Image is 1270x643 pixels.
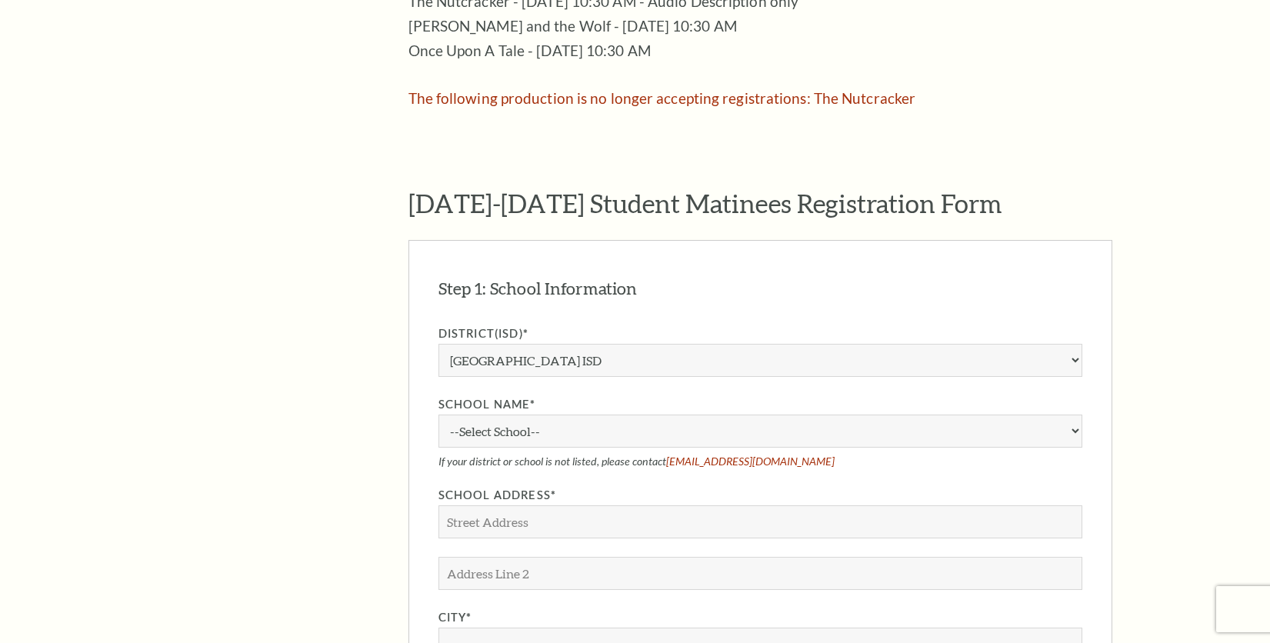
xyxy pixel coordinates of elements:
[438,277,637,301] h3: Step 1: School Information
[438,395,1082,415] label: School Name*
[408,89,916,107] span: The following production is no longer accepting registrations: The Nutcracker
[666,455,835,468] a: [EMAIL_ADDRESS][DOMAIN_NAME]
[438,557,1082,590] input: Address Line 2
[438,505,1082,538] input: Street Address
[408,188,1112,218] h2: [DATE]-[DATE] Student Matinees Registration Form
[438,486,1082,505] label: School Address*
[438,608,1082,628] label: City*
[438,325,1082,344] label: District(ISD)*
[438,455,1082,468] p: If your district or school is not listed, please contact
